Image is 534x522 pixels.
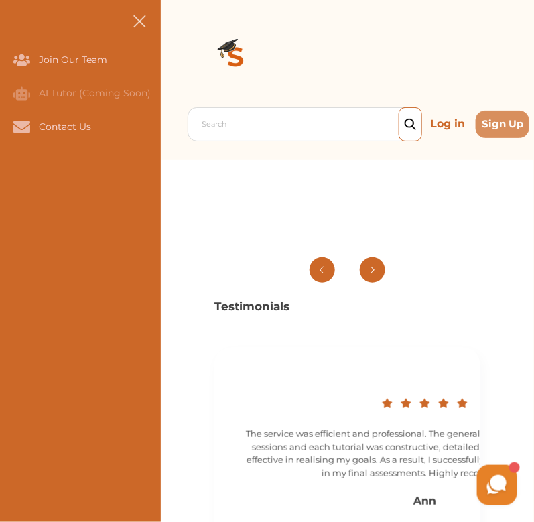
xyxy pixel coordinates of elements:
p: Testimonials [214,298,480,316]
button: Sign Up [476,111,529,138]
img: search_icon [405,119,416,131]
iframe: HelpCrunch [212,462,521,509]
p: Log in [425,113,470,135]
h5: Ann [413,493,436,509]
img: Logo [188,11,284,107]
